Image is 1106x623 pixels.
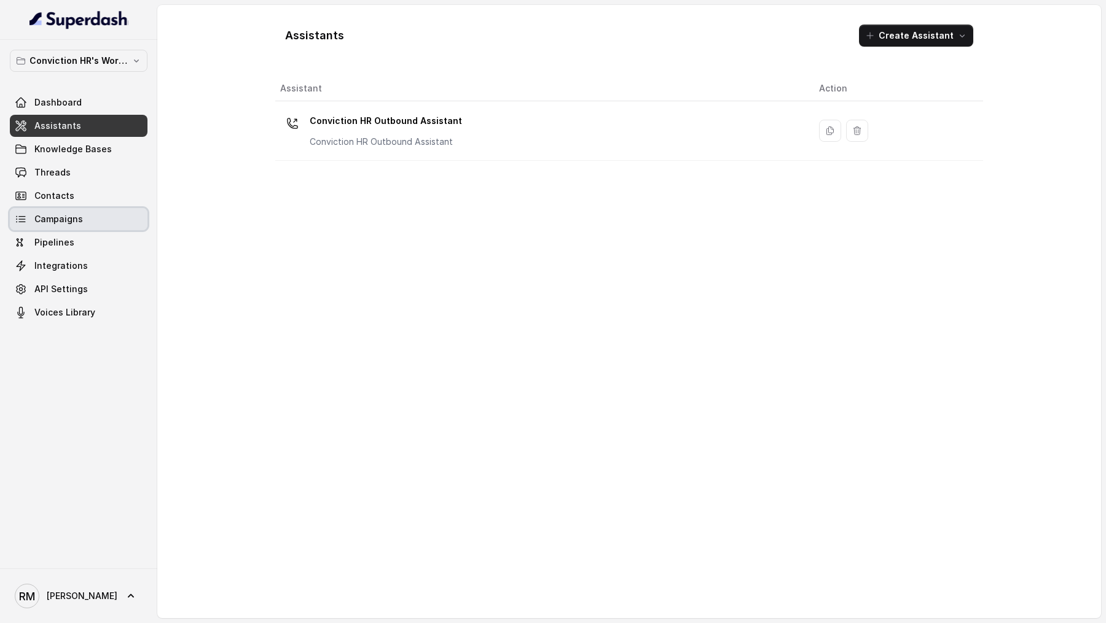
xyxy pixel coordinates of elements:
[10,579,147,613] a: [PERSON_NAME]
[29,53,128,68] p: Conviction HR's Workspace
[10,138,147,160] a: Knowledge Bases
[10,91,147,114] a: Dashboard
[275,76,809,101] th: Assistant
[10,278,147,300] a: API Settings
[10,50,147,72] button: Conviction HR's Workspace
[10,255,147,277] a: Integrations
[809,76,983,101] th: Action
[310,111,462,131] p: Conviction HR Outbound Assistant
[285,26,344,45] h1: Assistants
[10,161,147,184] a: Threads
[310,136,462,148] p: Conviction HR Outbound Assistant
[10,115,147,137] a: Assistants
[859,25,973,47] button: Create Assistant
[29,10,128,29] img: light.svg
[10,231,147,253] a: Pipelines
[10,185,147,207] a: Contacts
[10,301,147,323] a: Voices Library
[10,208,147,230] a: Campaigns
